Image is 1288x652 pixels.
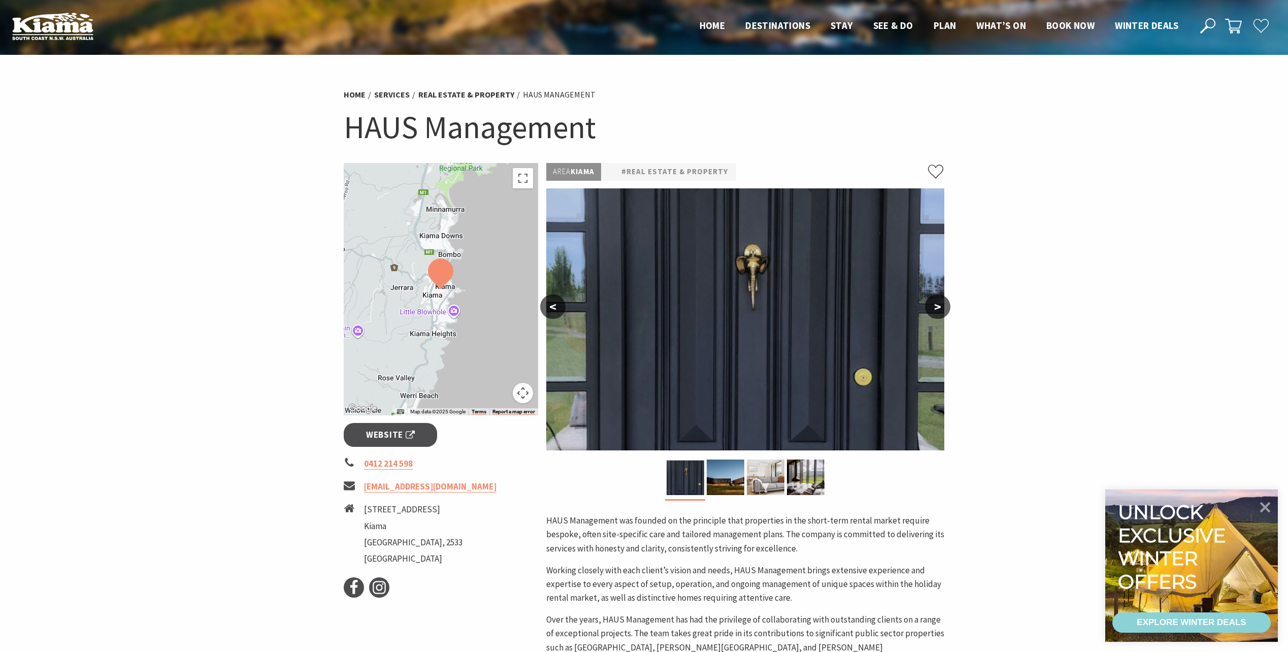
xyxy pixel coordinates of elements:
[366,428,415,442] span: Website
[513,168,533,188] button: Toggle fullscreen view
[418,89,514,100] a: Real Estate & Property
[346,402,380,415] img: Google
[546,163,601,181] p: Kiama
[546,564,944,605] p: Working closely with each client’s vision and needs, HAUS Management brings extensive experience ...
[1118,501,1230,593] div: Unlock exclusive winter offers
[934,19,956,31] span: Plan
[745,19,810,31] span: Destinations
[364,458,413,470] a: 0412 214 598
[397,408,404,415] button: Keyboard shortcuts
[364,536,463,549] li: [GEOGRAPHIC_DATA], 2533
[689,18,1188,35] nav: Main Menu
[621,166,728,178] a: #Real Estate & Property
[344,89,366,100] a: Home
[364,503,463,516] li: [STREET_ADDRESS]
[344,107,945,148] h1: HAUS Management
[1112,612,1271,633] a: EXPLORE WINTER DEALS
[1137,612,1246,633] div: EXPLORE WINTER DEALS
[344,423,438,447] a: Website
[873,19,913,31] span: See & Do
[374,89,410,100] a: Services
[976,19,1026,31] span: What’s On
[1115,19,1178,31] span: Winter Deals
[540,295,566,319] button: <
[831,19,853,31] span: Stay
[410,409,466,414] span: Map data ©2025 Google
[364,481,497,493] a: [EMAIL_ADDRESS][DOMAIN_NAME]
[513,383,533,403] button: Map camera controls
[523,88,596,102] li: HAUS Management
[700,19,725,31] span: Home
[925,295,950,319] button: >
[12,12,93,40] img: Kiama Logo
[553,167,571,176] span: Area
[346,402,380,415] a: Open this area in Google Maps (opens a new window)
[472,409,486,415] a: Terms
[492,409,535,415] a: Report a map error
[364,552,463,566] li: [GEOGRAPHIC_DATA]
[546,514,944,556] p: HAUS Management was founded on the principle that properties in the short-term rental market requ...
[364,519,463,533] li: Kiama
[1046,19,1095,31] span: Book now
